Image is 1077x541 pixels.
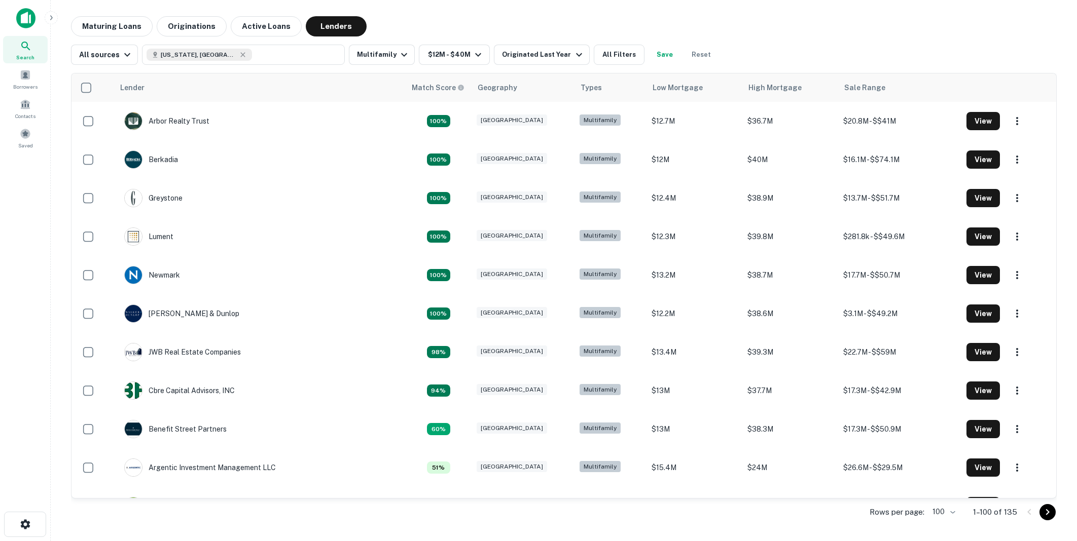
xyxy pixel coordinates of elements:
div: Capitalize uses an advanced AI algorithm to match your search with the best lender. The match sco... [427,384,450,397]
td: $17.7M - $$50.7M [838,256,961,294]
div: Benefit Street Partners [124,420,227,438]
td: $12.4M [647,179,742,217]
div: [GEOGRAPHIC_DATA] [477,114,547,126]
div: Regions Bank [124,497,194,515]
div: [GEOGRAPHIC_DATA] [477,384,547,396]
div: Chat Widget [1026,428,1077,476]
th: Capitalize uses an advanced AI algorithm to match your search with the best lender. The match sco... [406,73,472,102]
img: picture [125,459,142,476]
span: Contacts [15,112,35,120]
div: [GEOGRAPHIC_DATA] [477,153,547,165]
td: $17.3M - $$42.9M [838,371,961,410]
div: Originated Last Year [502,49,585,61]
div: Capitalize uses an advanced AI algorithm to match your search with the best lender. The match sco... [427,307,450,320]
button: View [966,497,1000,515]
div: 100 [928,505,957,519]
td: $36.7M [742,102,838,140]
div: Newmark [124,266,180,284]
div: Multifamily [580,307,621,319]
img: picture [125,112,142,130]
div: All sources [79,49,133,61]
img: picture [125,151,142,168]
button: Active Loans [231,16,302,36]
img: capitalize-icon.png [16,8,35,28]
td: $20.8M - $$41M [838,102,961,140]
div: Greystone [124,189,183,207]
th: Geography [472,73,575,102]
img: picture [125,382,142,399]
td: $13M [647,410,742,448]
div: Capitalize uses an advanced AI algorithm to match your search with the best lender. The match sco... [427,153,450,166]
div: Low Mortgage [653,82,703,94]
div: Multifamily [580,384,621,396]
th: Types [575,73,647,102]
td: $16.1M - $$74.1M [838,140,961,179]
div: Lender [120,82,145,94]
td: $22.7M - $$59M [838,333,961,371]
img: picture [125,420,142,438]
div: [GEOGRAPHIC_DATA] [477,345,547,357]
span: Search [16,53,34,61]
div: Argentic Investment Management LLC [124,458,276,477]
button: [US_STATE], [GEOGRAPHIC_DATA] [142,45,345,65]
td: $38.9M [742,179,838,217]
button: View [966,458,1000,477]
div: [GEOGRAPHIC_DATA] [477,461,547,473]
img: picture [125,497,142,515]
td: $38.7M [742,256,838,294]
a: Contacts [3,95,48,122]
td: $22.3M - $$70.4M [838,487,961,525]
div: Multifamily [580,345,621,357]
td: $15.4M [647,448,742,487]
div: Multifamily [580,191,621,203]
td: $24M [742,448,838,487]
button: View [966,343,1000,361]
span: Saved [18,141,33,149]
th: Low Mortgage [647,73,742,102]
td: $12.1M [647,487,742,525]
span: [US_STATE], [GEOGRAPHIC_DATA] [161,50,237,59]
button: Originations [157,16,227,36]
td: $37.7M [742,371,838,410]
span: Borrowers [13,83,38,91]
button: Multifamily [349,45,415,65]
td: $38.3M [742,410,838,448]
td: $38.6M [742,294,838,333]
p: Rows per page: [870,506,924,518]
div: Capitalize uses an advanced AI algorithm to match your search with the best lender. The match sco... [427,346,450,358]
div: Berkadia [124,150,178,169]
td: $13.4M [647,333,742,371]
button: Originated Last Year [494,45,589,65]
button: View [966,150,1000,169]
div: Lument [124,227,173,246]
div: Capitalize uses an advanced AI algorithm to match your search with the best lender. The match sco... [427,423,450,435]
div: Capitalize uses an advanced AI algorithm to match your search with the best lender. The match sco... [427,461,450,474]
th: High Mortgage [742,73,838,102]
td: $3.1M - $$49.2M [838,294,961,333]
td: $13.7M - $$51.7M [838,179,961,217]
div: Cbre Capital Advisors, INC [124,381,235,400]
div: [GEOGRAPHIC_DATA] [477,307,547,319]
th: Sale Range [838,73,961,102]
button: View [966,304,1000,323]
button: View [966,112,1000,130]
td: $13.2M [647,256,742,294]
img: picture [125,228,142,245]
div: Arbor Realty Trust [124,112,209,130]
td: $12.2M [647,294,742,333]
a: Saved [3,124,48,151]
td: $12M [647,140,742,179]
div: Multifamily [580,268,621,280]
div: Multifamily [580,114,621,126]
div: Multifamily [580,153,621,165]
button: View [966,227,1000,246]
button: View [966,420,1000,438]
td: $39.8M [742,487,838,525]
a: Search [3,36,48,63]
div: [PERSON_NAME] & Dunlop [124,304,239,323]
td: $12.3M [647,217,742,256]
img: picture [125,305,142,322]
img: picture [125,266,142,284]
